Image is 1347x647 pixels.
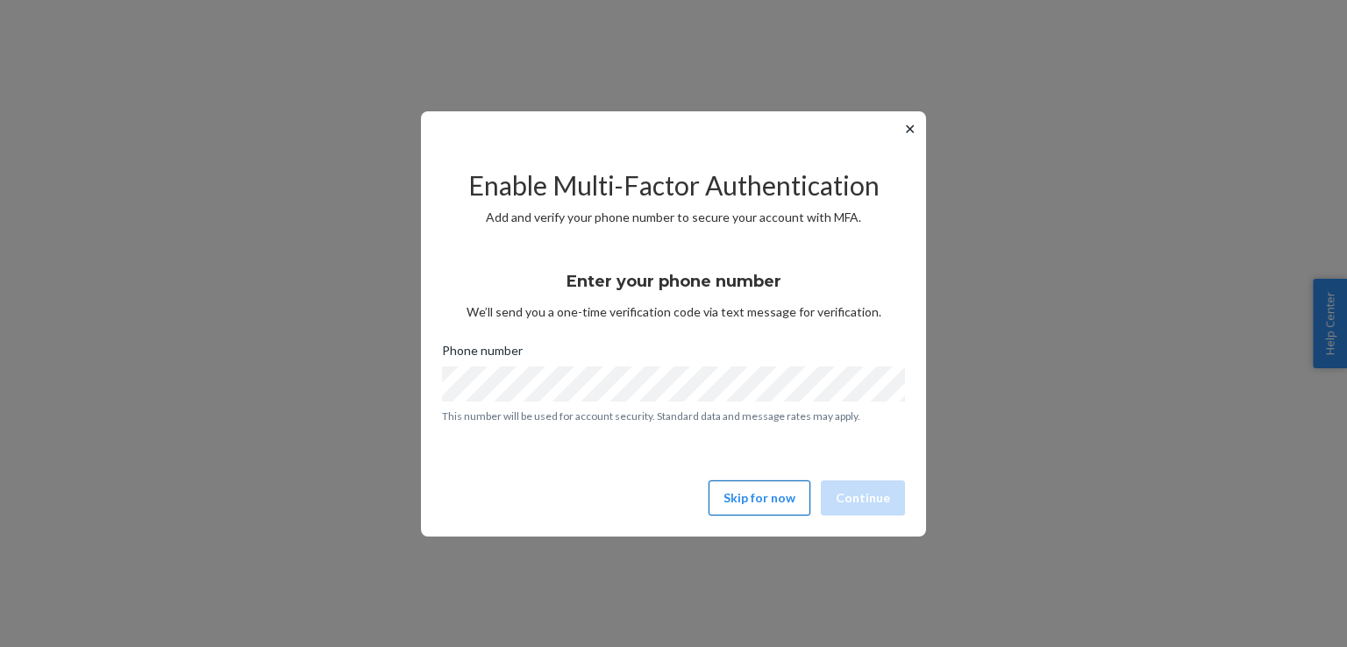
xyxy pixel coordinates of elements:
[567,270,781,293] h3: Enter your phone number
[709,480,810,515] button: Skip for now
[442,256,905,321] div: We’ll send you a one-time verification code via text message for verification.
[821,480,905,515] button: Continue
[442,342,523,366] span: Phone number
[901,118,919,139] button: ✕
[442,409,905,423] p: This number will be used for account security. Standard data and message rates may apply.
[442,209,905,226] p: Add and verify your phone number to secure your account with MFA.
[442,171,905,200] h2: Enable Multi-Factor Authentication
